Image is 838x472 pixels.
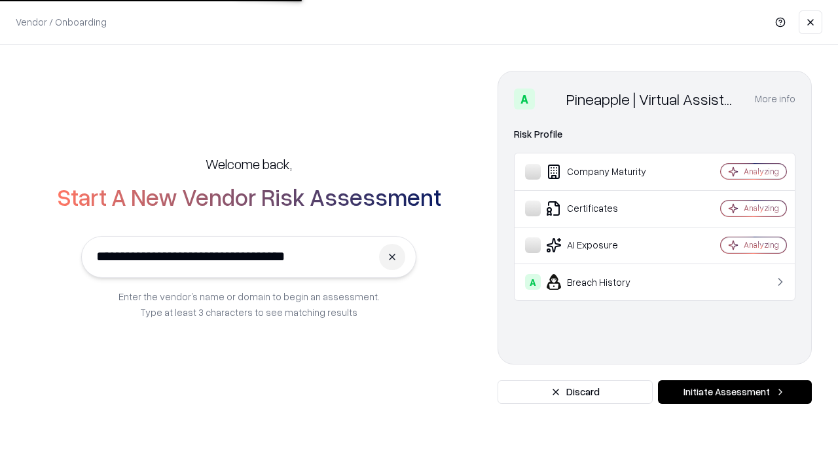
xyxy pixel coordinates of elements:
[525,237,682,253] div: AI Exposure
[744,166,779,177] div: Analyzing
[206,155,292,173] h5: Welcome back,
[744,239,779,250] div: Analyzing
[525,164,682,180] div: Company Maturity
[744,203,779,214] div: Analyzing
[525,274,541,290] div: A
[658,380,812,404] button: Initiate Assessment
[525,201,682,216] div: Certificates
[514,88,535,109] div: A
[540,88,561,109] img: Pineapple | Virtual Assistant Agency
[118,288,380,320] p: Enter the vendor’s name or domain to begin an assessment. Type at least 3 characters to see match...
[16,15,107,29] p: Vendor / Onboarding
[514,127,795,142] div: Risk Profile
[755,87,795,111] button: More info
[498,380,653,404] button: Discard
[525,274,682,290] div: Breach History
[57,184,441,210] h2: Start A New Vendor Risk Assessment
[566,88,739,109] div: Pineapple | Virtual Assistant Agency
